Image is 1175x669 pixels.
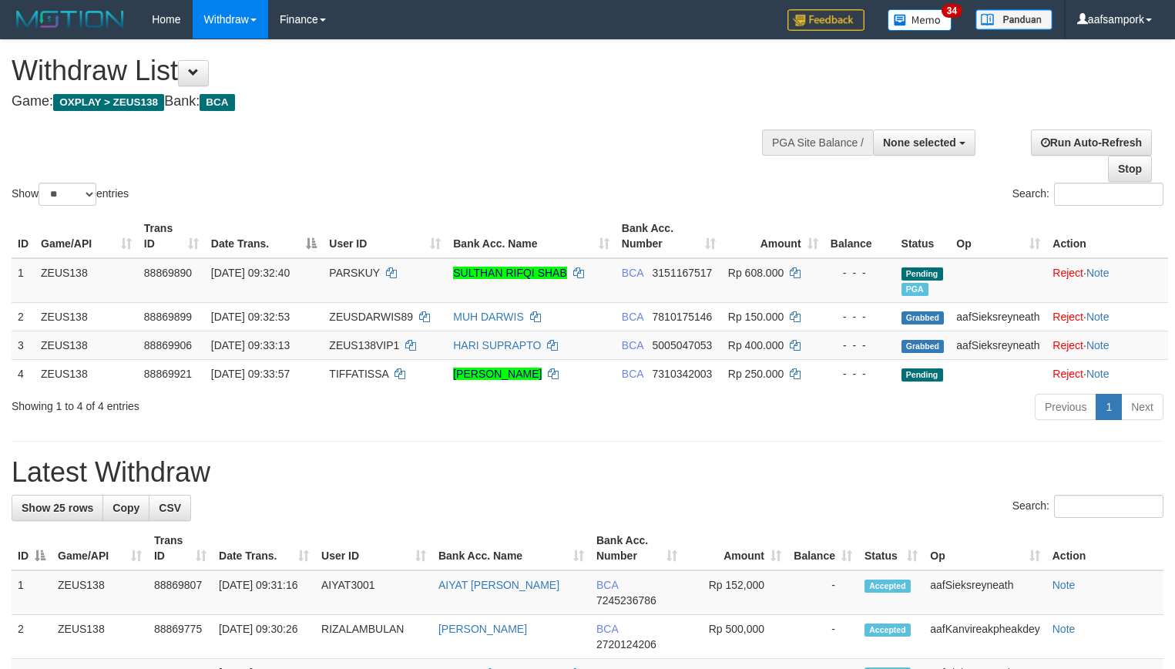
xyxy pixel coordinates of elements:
span: 34 [942,4,962,18]
td: - [787,570,858,615]
a: [PERSON_NAME] [453,368,542,380]
th: Bank Acc. Name: activate to sort column ascending [447,214,616,258]
td: ZEUS138 [35,302,138,331]
a: Note [1086,311,1110,323]
td: 3 [12,331,35,359]
td: [DATE] 09:31:16 [213,570,315,615]
a: 1 [1096,394,1122,420]
td: ZEUS138 [35,331,138,359]
th: Bank Acc. Number: activate to sort column ascending [590,526,683,570]
td: ZEUS138 [35,359,138,388]
span: Grabbed [901,340,945,353]
img: MOTION_logo.png [12,8,129,31]
img: panduan.png [975,9,1052,30]
td: 1 [12,258,35,303]
td: Rp 500,000 [683,615,787,659]
a: HARI SUPRAPTO [453,339,541,351]
div: - - - [831,338,889,353]
th: Bank Acc. Number: activate to sort column ascending [616,214,722,258]
span: Show 25 rows [22,502,93,514]
input: Search: [1054,495,1163,518]
span: BCA [622,311,643,323]
span: CSV [159,502,181,514]
a: Reject [1052,339,1083,351]
a: SULTHAN RIFQI SHAB [453,267,567,279]
a: Previous [1035,394,1096,420]
span: Copy 2720124206 to clipboard [596,638,656,651]
td: 1 [12,570,52,615]
th: Game/API: activate to sort column ascending [35,214,138,258]
span: BCA [622,339,643,351]
div: Showing 1 to 4 of 4 entries [12,392,478,414]
th: ID: activate to sort column descending [12,526,52,570]
span: Rp 150.000 [728,311,784,323]
td: 88869807 [148,570,213,615]
a: Note [1086,339,1110,351]
a: [PERSON_NAME] [438,623,527,635]
span: Accepted [864,624,911,637]
td: ZEUS138 [52,615,148,659]
span: Copy 7810175146 to clipboard [653,311,713,323]
th: Op: activate to sort column ascending [924,526,1046,570]
span: Pending [901,368,943,382]
td: aafSieksreyneath [924,570,1046,615]
img: Button%20Memo.svg [888,9,952,31]
th: Game/API: activate to sort column ascending [52,526,148,570]
span: [DATE] 09:32:40 [211,267,290,279]
span: 88869899 [144,311,192,323]
span: None selected [883,136,956,149]
span: Copy 3151167517 to clipboard [653,267,713,279]
span: 88869921 [144,368,192,380]
div: - - - [831,309,889,324]
th: Action [1046,526,1163,570]
td: ZEUS138 [52,570,148,615]
span: PARSKUY [329,267,380,279]
span: BCA [596,623,618,635]
td: aafKanvireakpheakdey [924,615,1046,659]
td: · [1046,331,1168,359]
span: Copy 7310342003 to clipboard [653,368,713,380]
th: Bank Acc. Name: activate to sort column ascending [432,526,590,570]
input: Search: [1054,183,1163,206]
a: Note [1052,579,1076,591]
th: Date Trans.: activate to sort column descending [205,214,324,258]
span: 88869890 [144,267,192,279]
button: None selected [873,129,975,156]
th: Trans ID: activate to sort column ascending [138,214,205,258]
td: aafSieksreyneath [950,302,1046,331]
a: Note [1086,267,1110,279]
label: Search: [1012,183,1163,206]
label: Show entries [12,183,129,206]
span: ZEUS138VIP1 [329,339,399,351]
th: Action [1046,214,1168,258]
a: AIYAT [PERSON_NAME] [438,579,559,591]
span: OXPLAY > ZEUS138 [53,94,164,111]
span: BCA [622,368,643,380]
a: Copy [102,495,149,521]
th: Status [895,214,951,258]
td: RIZALAMBULAN [315,615,432,659]
div: - - - [831,366,889,382]
img: Feedback.jpg [787,9,864,31]
th: Amount: activate to sort column ascending [722,214,824,258]
select: Showentries [39,183,96,206]
td: AIYAT3001 [315,570,432,615]
span: [DATE] 09:32:53 [211,311,290,323]
td: 4 [12,359,35,388]
th: Balance [824,214,895,258]
span: Pending [901,267,943,281]
span: BCA [200,94,234,111]
td: aafSieksreyneath [950,331,1046,359]
th: User ID: activate to sort column ascending [315,526,432,570]
span: 88869906 [144,339,192,351]
div: - - - [831,265,889,281]
span: TIFFATISSA [329,368,388,380]
h1: Latest Withdraw [12,457,1163,488]
th: User ID: activate to sort column ascending [323,214,447,258]
a: Reject [1052,267,1083,279]
td: - [787,615,858,659]
a: Run Auto-Refresh [1031,129,1152,156]
h4: Game: Bank: [12,94,768,109]
td: 2 [12,302,35,331]
td: · [1046,359,1168,388]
